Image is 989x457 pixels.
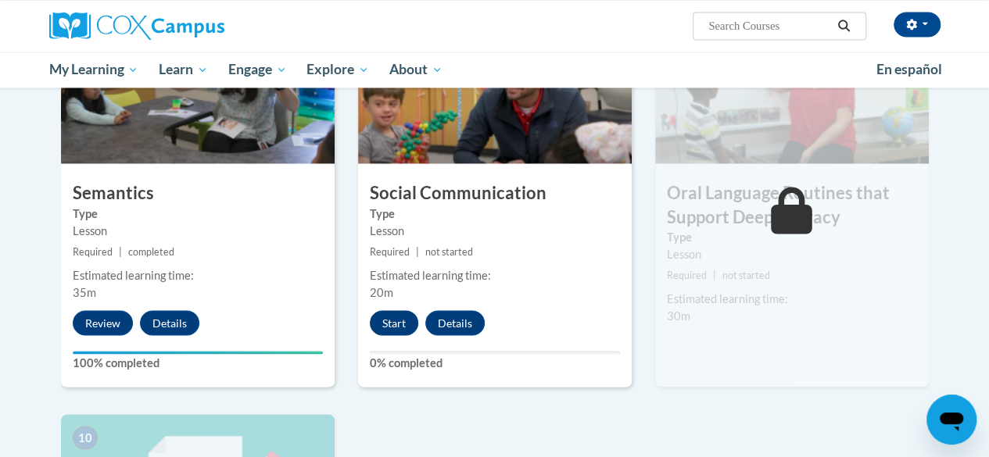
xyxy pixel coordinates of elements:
span: En español [876,61,942,77]
a: Explore [296,52,379,87]
div: Lesson [667,245,917,262]
label: Type [73,205,323,222]
span: Learn [159,60,208,79]
span: Engage [228,60,287,79]
span: My Learning [48,60,138,79]
span: | [416,245,419,257]
button: Details [140,310,199,335]
a: About [379,52,453,87]
button: Start [370,310,418,335]
span: 30m [667,309,690,322]
span: Required [667,269,707,280]
div: Lesson [73,222,323,239]
div: Estimated learning time: [667,290,917,307]
span: not started [722,269,770,280]
div: Your progress [73,351,323,354]
span: Required [73,245,113,257]
button: Account Settings [894,12,941,37]
a: Cox Campus [49,12,331,40]
span: completed [128,245,174,257]
span: 10 [73,426,98,449]
input: Search Courses [707,16,832,35]
span: Required [370,245,410,257]
iframe: Button to launch messaging window [926,395,976,445]
span: 35m [73,285,96,298]
div: Estimated learning time: [370,266,620,284]
button: Details [425,310,485,335]
a: Learn [149,52,218,87]
label: Type [370,205,620,222]
div: Main menu [38,52,952,87]
h3: Social Communication [358,180,632,205]
label: 0% completed [370,354,620,371]
span: | [713,269,716,280]
button: Review [73,310,133,335]
span: | [119,245,122,257]
div: Estimated learning time: [73,266,323,284]
div: Lesson [370,222,620,239]
a: En español [866,53,952,86]
span: About [389,60,443,79]
a: Engage [218,52,297,87]
span: not started [425,245,473,257]
img: Cox Campus [49,12,224,40]
span: 20m [370,285,393,298]
a: My Learning [39,52,149,87]
h3: Oral Language Routines that Support Deep Literacy [655,180,929,229]
button: Search [832,16,855,35]
label: 100% completed [73,354,323,371]
span: Explore [306,60,369,79]
h3: Semantics [61,180,335,205]
label: Type [667,228,917,245]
